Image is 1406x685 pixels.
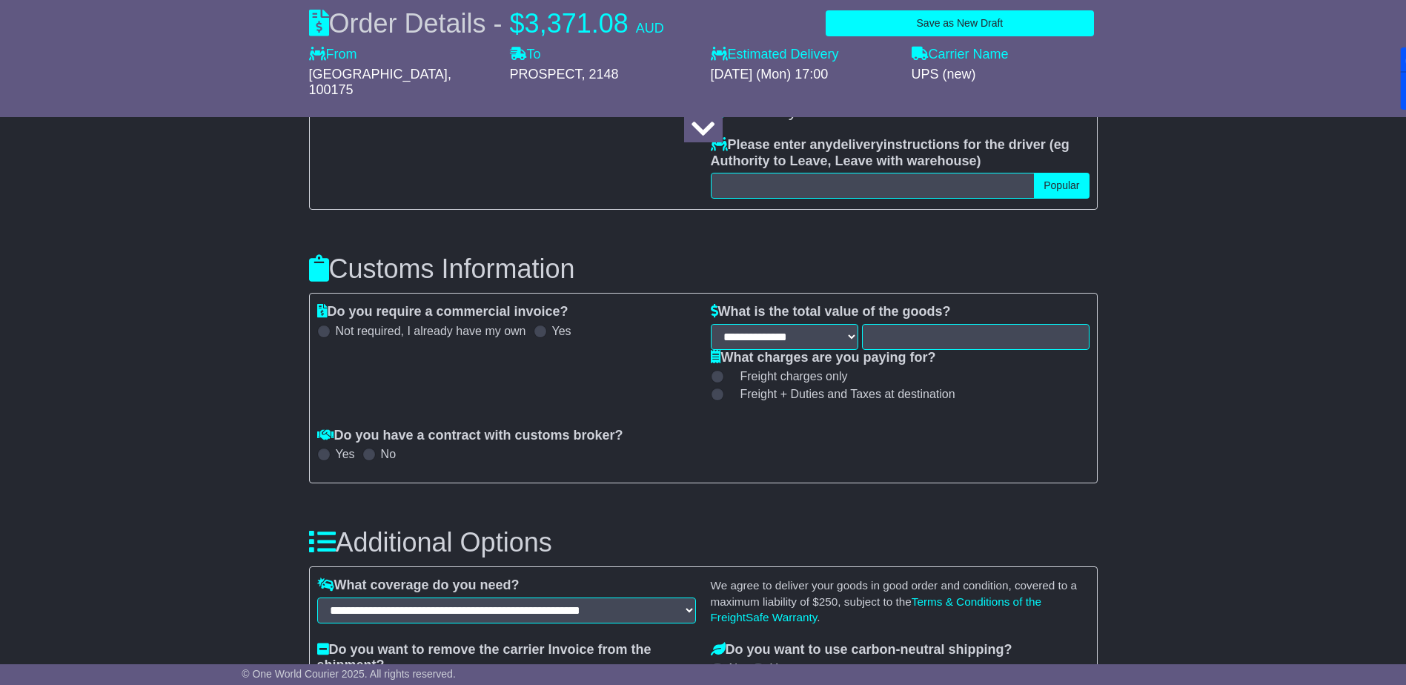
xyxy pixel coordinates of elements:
label: No [729,661,744,675]
label: What is the total value of the goods? [711,304,951,320]
label: Do you have a contract with customs broker? [317,428,623,444]
label: From [309,47,357,63]
label: Yes [770,661,789,675]
label: Freight charges only [722,369,848,383]
span: [GEOGRAPHIC_DATA] [309,67,448,82]
span: 250 [819,595,838,608]
h3: Customs Information [309,254,1098,284]
span: eg Authority to Leave, Leave with warehouse [711,137,1070,168]
span: delivery [833,137,883,152]
label: Do you want to use carbon-neutral shipping? [711,642,1012,658]
label: What coverage do you need? [317,578,520,594]
label: To [510,47,541,63]
span: Freight + Duties and Taxes at destination [740,387,955,401]
span: PROSPECT [510,67,582,82]
div: [DATE] (Mon) 17:00 [711,67,897,83]
label: What charges are you paying for? [711,350,936,366]
span: 3,371.08 [525,8,629,39]
button: Save as New Draft [826,10,1093,36]
label: Estimated Delivery [711,47,897,63]
span: , 2148 [582,67,619,82]
label: Yes [552,324,571,338]
span: © One World Courier 2025. All rights reserved. [242,668,456,680]
label: Carrier Name [912,47,1009,63]
button: Popular [1034,173,1089,199]
span: , 100175 [309,67,451,98]
label: No [381,447,396,461]
div: Order Details - [309,7,664,39]
h3: Additional Options [309,528,1098,557]
span: AUD [636,21,664,36]
label: Not required, I already have my own [336,324,526,338]
small: We agree to deliver your goods in good order and condition, covered to a maximum liability of $ ,... [711,579,1078,623]
label: Yes [336,447,355,461]
span: $ [510,8,525,39]
label: Please enter any instructions for the driver ( ) [711,137,1090,169]
label: Do you require a commercial invoice? [317,304,568,320]
label: Do you want to remove the carrier Invoice from the shipment? [317,642,696,674]
div: UPS (new) [912,67,1098,83]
